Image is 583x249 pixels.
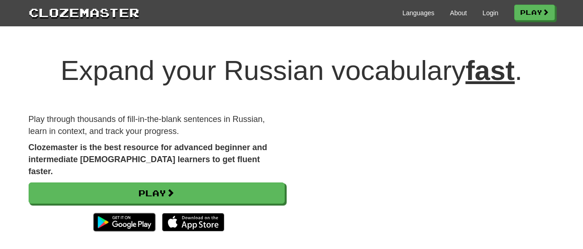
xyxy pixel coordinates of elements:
a: Play [29,182,285,204]
h1: Expand your Russian vocabulary . [29,55,555,86]
strong: Clozemaster is the best resource for advanced beginner and intermediate [DEMOGRAPHIC_DATA] learne... [29,143,267,176]
a: About [450,8,467,18]
a: Languages [403,8,434,18]
p: Play through thousands of fill-in-the-blank sentences in Russian, learn in context, and track you... [29,114,285,137]
a: Login [482,8,498,18]
a: Clozemaster [29,4,139,21]
img: Get it on Google Play [89,208,160,236]
a: Play [514,5,555,20]
u: fast [465,55,515,86]
img: Download_on_the_App_Store_Badge_US-UK_135x40-25178aeef6eb6b83b96f5f2d004eda3bffbb37122de64afbaef7... [162,213,224,231]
